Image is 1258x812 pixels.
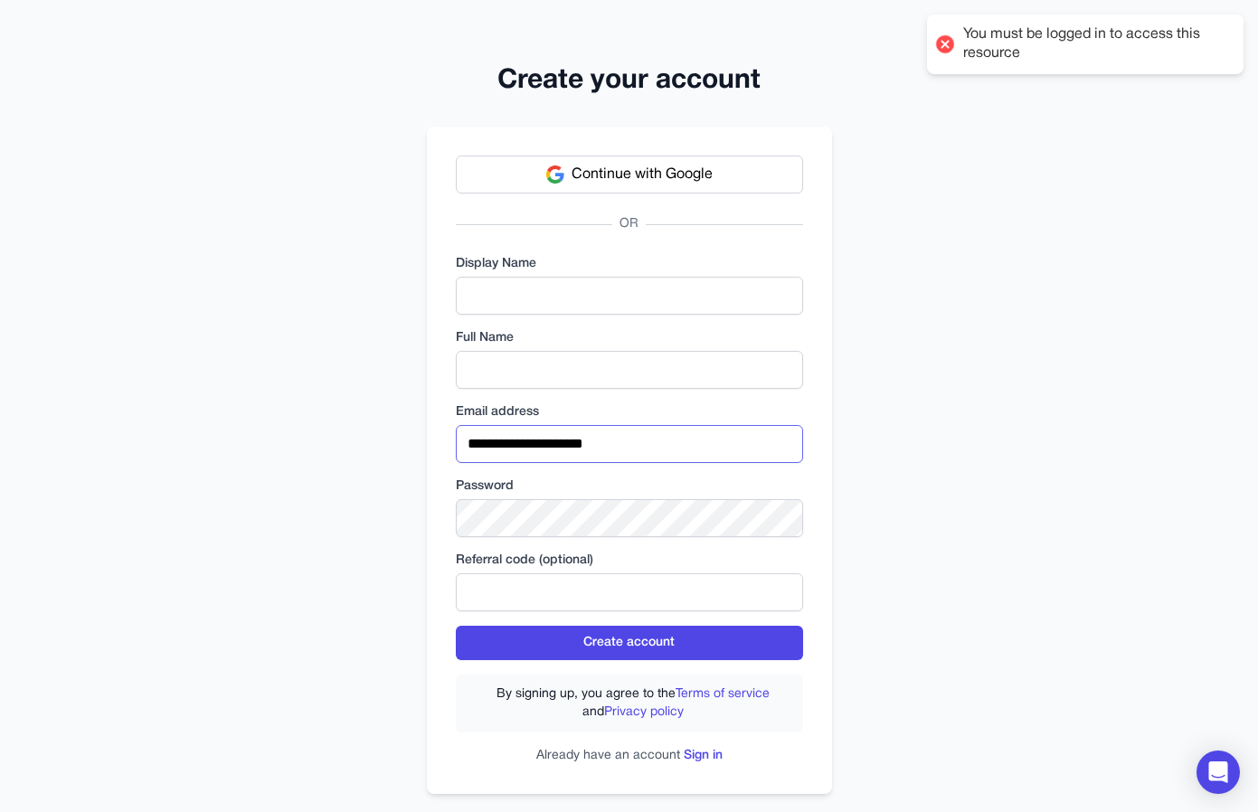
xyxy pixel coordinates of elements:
label: Referral code (optional) [456,552,803,570]
a: Privacy policy [604,706,684,718]
label: Email address [456,403,803,421]
span: OR [612,215,646,233]
img: Google [546,165,564,184]
label: By signing up, you agree to the and [474,685,792,722]
a: Terms of service [676,688,770,700]
button: Create account [456,626,803,660]
h2: Create your account [427,65,832,98]
label: Full Name [456,329,803,347]
button: Continue with Google [456,156,803,194]
p: Already have an account [456,747,803,765]
a: Sign in [684,750,723,761]
div: Open Intercom Messenger [1197,751,1240,794]
span: Continue with Google [572,164,713,185]
label: Display Name [456,255,803,273]
label: Password [456,477,803,496]
div: You must be logged in to access this resource [963,25,1225,63]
